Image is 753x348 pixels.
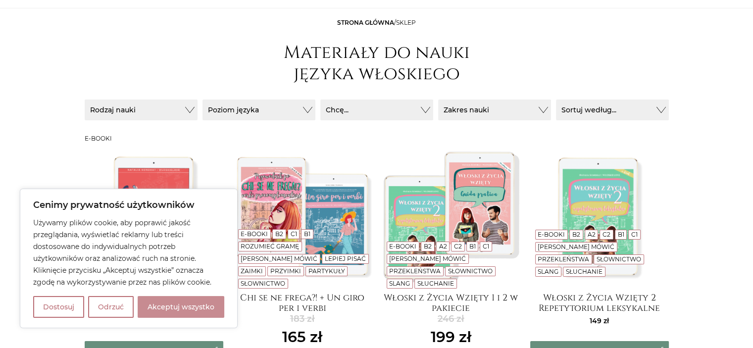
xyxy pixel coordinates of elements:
[241,280,285,287] a: Słownictwo
[396,19,416,26] span: sklep
[33,199,224,211] p: Cenimy prywatność użytkowników
[88,296,134,318] button: Odrzuć
[270,267,301,275] a: Przyimki
[587,231,595,238] a: A2
[618,231,624,238] a: B1
[469,243,476,250] a: B1
[233,293,372,312] a: Chi se ne frega?! + Un giro per i verbi
[597,255,641,263] a: Słownictwo
[241,267,263,275] a: Zaimki
[538,231,565,238] a: E-booki
[530,293,669,312] a: Włoski z Życia Wzięty 2 Repetytorium leksykalne
[538,255,589,263] a: Przekleństwa
[241,230,268,238] a: E-booki
[483,243,489,250] a: C1
[389,280,410,287] a: Slang
[631,231,638,238] a: C1
[556,99,669,120] button: Sortuj według...
[282,326,322,348] ins: 165
[304,230,310,238] a: B1
[431,312,471,326] del: 246
[572,231,580,238] a: B2
[538,243,614,250] a: [PERSON_NAME] mówić
[202,99,315,120] button: Poziom języka
[590,316,609,325] span: 149
[538,268,558,275] a: Slang
[602,231,610,238] a: C2
[431,326,471,348] ins: 199
[325,255,366,262] a: Lepiej pisać
[439,243,447,250] a: A2
[85,99,198,120] button: Rodzaj nauki
[337,19,416,26] span: /
[389,243,416,250] a: E-booki
[438,99,551,120] button: Zakres nauki
[241,255,317,262] a: [PERSON_NAME] mówić
[454,243,462,250] a: C2
[389,267,441,275] a: Przekleństwa
[33,217,224,288] p: Używamy plików cookie, aby poprawić jakość przeglądania, wyświetlać reklamy lub treści dostosowan...
[308,267,345,275] a: Partykuły
[85,135,669,142] h3: E-booki
[417,280,454,287] a: Słuchanie
[138,296,224,318] button: Akceptuj wszystko
[290,230,297,238] a: C1
[382,293,520,312] a: Włoski z Życia Wzięty 1 i 2 w pakiecie
[278,42,476,85] h1: Materiały do nauki języka włoskiego
[389,255,466,262] a: [PERSON_NAME] mówić
[241,243,299,250] a: Rozumieć gramę
[33,296,84,318] button: Dostosuj
[566,268,602,275] a: Słuchanie
[424,243,432,250] a: B2
[275,230,283,238] a: B2
[337,19,394,26] a: Strona główna
[282,312,322,326] del: 183
[320,99,433,120] button: Chcę...
[448,267,493,275] a: Słownictwo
